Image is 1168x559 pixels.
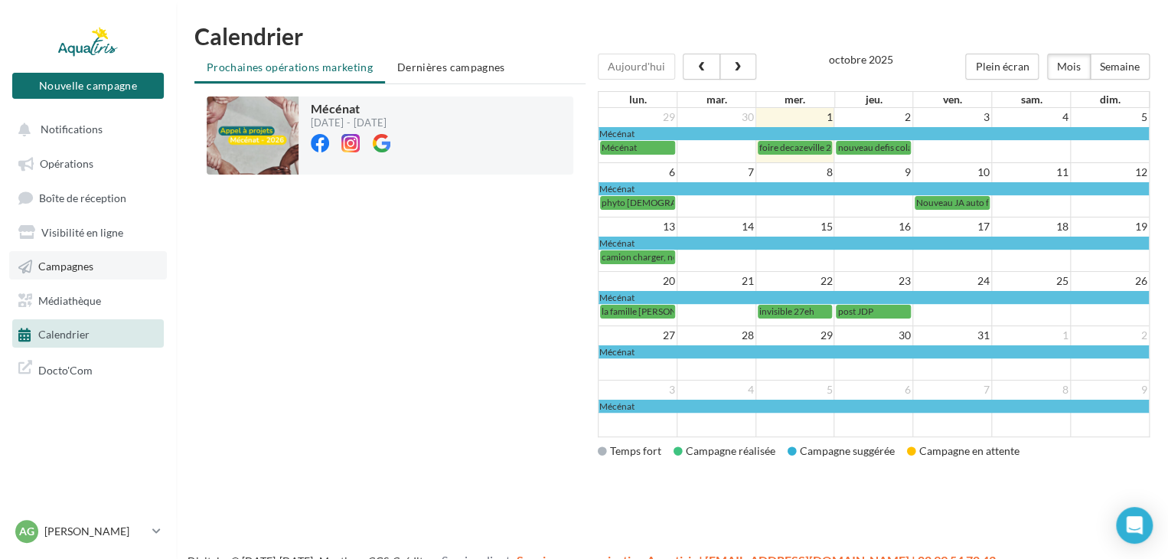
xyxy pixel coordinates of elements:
[600,305,675,318] a: la famille [PERSON_NAME] s'agrandie
[41,225,123,238] span: Visibilité en ligne
[599,326,677,345] td: 27
[755,217,834,237] td: 15
[837,306,873,317] span: post JDP
[991,381,1070,400] td: 8
[599,272,677,291] td: 20
[1070,108,1149,126] td: 5
[677,217,755,237] td: 14
[834,326,913,345] td: 30
[755,381,834,400] td: 5
[677,272,755,291] td: 21
[991,163,1070,182] td: 11
[992,92,1071,107] th: sam.
[834,92,913,107] th: jeu.
[677,381,755,400] td: 4
[9,286,167,313] a: Médiathèque
[1090,54,1150,80] button: Semaine
[599,291,1149,304] a: Mécénat
[602,142,637,153] span: Mécénat
[39,191,126,204] span: Boîte de réception
[991,217,1070,237] td: 18
[599,183,635,195] span: Mécénat
[12,517,164,546] a: AG [PERSON_NAME]
[9,149,167,176] a: Opérations
[38,293,101,306] span: Médiathèque
[41,123,103,136] span: Notifications
[1070,163,1149,182] td: 12
[677,108,755,126] td: 30
[599,163,677,182] td: 6
[599,237,635,249] span: Mécénat
[915,196,990,209] a: Nouveau JA auto finit
[759,142,847,153] span: foire decazeville 2025
[9,319,167,347] a: Calendrier
[1070,381,1149,400] td: 9
[600,141,675,154] a: Mécénat
[991,108,1070,126] td: 4
[913,272,992,291] td: 24
[599,400,1149,413] a: Mécénat
[991,326,1070,345] td: 1
[38,328,90,341] span: Calendrier
[677,163,755,182] td: 7
[599,237,1149,250] a: Mécénat
[837,142,993,153] span: nouveau defis colab spanc poseur nous
[40,157,93,170] span: Opérations
[1047,54,1091,80] button: Mois
[600,196,675,209] a: phyto [DEMOGRAPHIC_DATA] a etre livree
[788,443,895,459] div: Campagne suggérée
[602,306,753,317] span: la famille [PERSON_NAME] s'agrandie
[9,217,167,245] a: Visibilité en ligne
[599,108,677,126] td: 29
[1071,92,1150,107] th: dim.
[836,305,911,318] a: post JDP
[907,443,1020,459] div: Campagne en attente
[397,60,505,74] span: Dernières campagnes
[758,305,833,318] a: invisible 27eh
[602,251,738,263] span: camion charger, nouveau chantier
[913,108,992,126] td: 3
[207,60,373,74] span: Prochaines opérations marketing
[599,400,635,412] span: Mécénat
[599,292,635,303] span: Mécénat
[755,92,834,107] th: mer.
[677,326,755,345] td: 28
[674,443,775,459] div: Campagne réalisée
[834,272,913,291] td: 23
[755,272,834,291] td: 22
[599,92,677,107] th: lun.
[9,251,167,279] a: Campagnes
[829,54,893,65] h2: octobre 2025
[834,217,913,237] td: 16
[9,183,167,211] a: Boîte de réception
[1116,507,1153,544] div: Open Intercom Messenger
[599,346,635,358] span: Mécénat
[913,92,992,107] th: ven.
[836,141,911,154] a: nouveau defis colab spanc poseur nous
[677,92,755,107] th: mar.
[194,25,1150,47] h1: Calendrier
[755,163,834,182] td: 8
[599,381,677,400] td: 3
[1070,217,1149,237] td: 19
[1070,326,1149,345] td: 2
[599,217,677,237] td: 13
[599,127,1149,140] a: Mécénat
[916,197,1002,208] span: Nouveau JA auto finit
[311,101,360,116] span: Mécénat
[9,354,167,384] a: Docto'Com
[991,272,1070,291] td: 25
[38,260,93,273] span: Campagnes
[759,306,814,317] span: invisible 27eh
[755,326,834,345] td: 29
[598,54,675,80] button: Aujourd'hui
[913,381,992,400] td: 7
[758,141,833,154] a: foire decazeville 2025
[913,163,992,182] td: 10
[913,217,992,237] td: 17
[599,182,1149,195] a: Mécénat
[599,345,1149,358] a: Mécénat
[38,360,93,378] span: Docto'Com
[311,118,482,128] div: [DATE] - [DATE]
[19,524,34,539] span: AG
